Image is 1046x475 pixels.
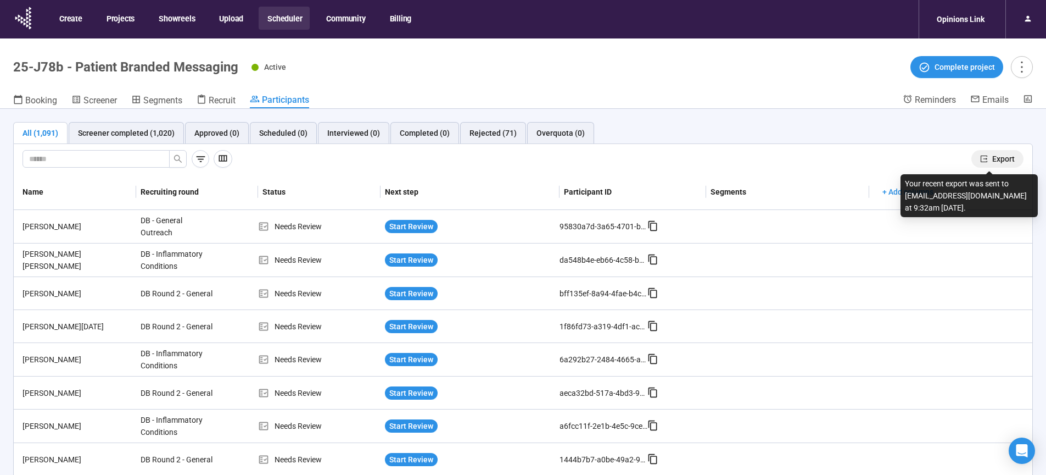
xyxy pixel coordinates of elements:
[560,420,647,432] div: a6fcc11f-2e1b-4e5c-9ce4-7002bdf11ffd
[882,186,933,198] span: + Add columns
[259,7,310,30] button: Scheduler
[136,316,219,337] div: DB Round 2 - General
[970,94,1009,107] a: Emails
[389,454,433,466] span: Start Review
[23,127,58,139] div: All (1,091)
[915,95,956,105] span: Reminders
[706,174,869,210] th: Segments
[83,95,117,106] span: Screener
[980,155,988,163] span: export
[560,387,647,399] div: aeca32bd-517a-4bd3-9026-bef7a5535914
[258,254,381,266] div: Needs Review
[560,321,647,333] div: 1f86fd73-a319-4df1-ac4d-59cb7cb00712
[389,420,433,432] span: Start Review
[250,94,309,108] a: Participants
[194,127,239,139] div: Approved (0)
[258,420,381,432] div: Needs Review
[910,56,1003,78] button: Complete project
[385,287,438,300] button: Start Review
[389,387,433,399] span: Start Review
[264,63,286,71] span: Active
[18,288,136,300] div: [PERSON_NAME]
[385,320,438,333] button: Start Review
[143,95,182,106] span: Segments
[18,248,136,272] div: [PERSON_NAME] [PERSON_NAME]
[389,288,433,300] span: Start Review
[560,174,706,210] th: Participant ID
[560,454,647,466] div: 1444b7b7-a0be-49a2-92a9-7d0eeacabad7
[13,94,57,108] a: Booking
[389,354,433,366] span: Start Review
[51,7,90,30] button: Create
[560,254,647,266] div: da548b4e-eb66-4c58-be30-1d7f1380ed49
[992,153,1015,165] span: Export
[18,220,136,233] div: [PERSON_NAME]
[327,127,380,139] div: Interviewed (0)
[209,95,236,106] span: Recruit
[385,419,438,433] button: Start Review
[136,244,219,277] div: DB - Inflammatory Conditions
[1009,438,1035,464] div: Open Intercom Messenger
[385,386,438,400] button: Start Review
[874,183,942,201] button: + Add columns
[560,288,647,300] div: bff135ef-8a94-4fae-b4c8-1383296f2cd5
[136,283,219,304] div: DB Round 2 - General
[18,454,136,466] div: [PERSON_NAME]
[258,387,381,399] div: Needs Review
[14,174,136,210] th: Name
[78,127,175,139] div: Screener completed (1,020)
[389,220,433,233] span: Start Review
[381,7,419,30] button: Billing
[136,210,219,243] div: DB - General Outreach
[197,94,236,108] a: Recruit
[174,154,182,163] span: search
[136,449,219,470] div: DB Round 2 - General
[469,127,517,139] div: Rejected (71)
[258,454,381,466] div: Needs Review
[389,254,433,266] span: Start Review
[971,150,1023,168] button: exportExport
[385,453,438,466] button: Start Review
[1014,59,1029,74] span: more
[258,174,381,210] th: Status
[400,127,450,139] div: Completed (0)
[13,59,238,75] h1: 25-J78b - Patient Branded Messaging
[935,61,995,73] span: Complete project
[930,9,991,30] div: Opinions Link
[18,321,136,333] div: [PERSON_NAME][DATE]
[258,288,381,300] div: Needs Review
[258,321,381,333] div: Needs Review
[317,7,373,30] button: Community
[389,321,433,333] span: Start Review
[71,94,117,108] a: Screener
[560,354,647,366] div: 6a292b27-2484-4665-acd3-9048aea6e622
[381,174,560,210] th: Next step
[258,220,381,233] div: Needs Review
[900,174,1038,217] div: Your recent export was sent to [EMAIL_ADDRESS][DOMAIN_NAME] at 9:32am [DATE].
[560,220,647,233] div: 95830a7d-3a65-4701-b73d-6a8492f91168
[210,7,251,30] button: Upload
[136,410,219,443] div: DB - Inflammatory Conditions
[169,150,187,168] button: search
[136,343,219,376] div: DB - Inflammatory Conditions
[18,420,136,432] div: [PERSON_NAME]
[262,95,309,105] span: Participants
[131,94,182,108] a: Segments
[259,127,307,139] div: Scheduled (0)
[150,7,203,30] button: Showreels
[385,220,438,233] button: Start Review
[136,383,219,404] div: DB Round 2 - General
[258,354,381,366] div: Needs Review
[385,253,438,267] button: Start Review
[385,353,438,366] button: Start Review
[18,387,136,399] div: [PERSON_NAME]
[136,174,259,210] th: Recruiting round
[25,95,57,106] span: Booking
[982,95,1009,105] span: Emails
[18,354,136,366] div: [PERSON_NAME]
[536,127,585,139] div: Overquota (0)
[1011,56,1033,78] button: more
[903,94,956,107] a: Reminders
[98,7,142,30] button: Projects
